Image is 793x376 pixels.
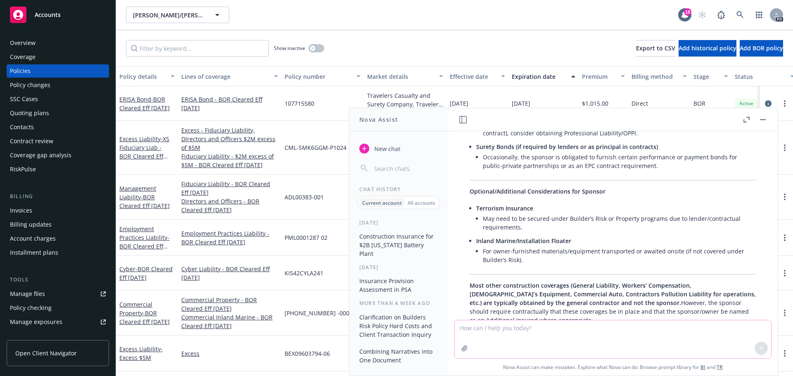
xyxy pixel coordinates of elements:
[359,115,398,124] h1: Nova Assist
[579,66,628,86] button: Premium
[133,11,204,19] span: [PERSON_NAME]/[PERSON_NAME] Construction, Inc.
[10,163,36,176] div: RiskPulse
[181,180,278,197] a: Fiduciary Liability - BOR Cleared Eff [DATE]
[780,99,790,109] a: more
[119,135,169,169] span: - XS Fiduciary Liab - BOR Cleared Eff [DATE]
[356,345,442,367] button: Combining Narratives into One Document
[10,78,50,92] div: Policy changes
[119,265,173,281] a: Cyber
[10,50,36,64] div: Coverage
[740,44,783,52] span: Add BOR policy
[285,349,330,358] span: BEX09603794-06
[7,149,109,162] a: Coverage gap analysis
[119,95,170,112] span: - BOR Cleared Eff [DATE]
[126,40,269,57] input: Filter by keyword...
[119,345,163,362] span: - Excess $5M
[119,184,170,210] a: Management Liability
[508,66,579,86] button: Expiration date
[7,232,109,245] a: Account charges
[476,143,658,151] span: Surety Bonds (if required by lenders or as principal in contracts)
[281,66,364,86] button: Policy number
[446,66,508,86] button: Effective date
[7,50,109,64] a: Coverage
[10,329,64,343] div: Manage certificates
[694,7,710,23] a: Start snowing
[181,72,269,81] div: Lines of coverage
[10,315,62,329] div: Manage exposures
[7,204,109,217] a: Invoices
[7,192,109,201] div: Billing
[373,163,438,174] input: Search chats
[356,310,442,341] button: Clarification on Builders Risk Policy Hard Costs and Client Transaction Inquiry
[349,264,448,271] div: [DATE]
[181,349,278,358] a: Excess
[690,66,731,86] button: Stage
[274,45,305,52] span: Show inactive
[119,300,170,326] a: Commercial Property
[181,126,278,152] a: Excess - Fiduciary Liability, Directors and Officers $2M excess of $5M
[738,100,755,107] span: Active
[364,66,446,86] button: Market details
[470,187,605,195] span: Optional/Additional Considerations for Sponsor
[10,92,38,106] div: SSC Cases
[7,3,109,26] a: Accounts
[700,364,705,371] a: BI
[751,7,767,23] a: Switch app
[10,301,52,315] div: Policy checking
[10,149,71,162] div: Coverage gap analysis
[512,99,530,108] span: [DATE]
[181,229,278,246] a: Employment Practices Liability - BOR Cleared Eff [DATE]
[780,348,790,358] a: more
[7,121,109,134] a: Contacts
[476,237,571,245] span: Inland Marine/Installation Floater
[356,229,442,260] button: Construction Insurance for $2B [US_STATE] Battery Plant
[732,7,748,23] a: Search
[450,72,496,81] div: Effective date
[632,72,678,81] div: Billing method
[119,345,163,362] a: Excess Liability
[119,72,166,81] div: Policy details
[181,313,278,330] a: Commercial Inland Marine - BOR Cleared Eff [DATE]
[10,218,52,231] div: Billing updates
[7,246,109,259] a: Installment plans
[7,218,109,231] a: Billing updates
[367,91,443,109] div: Travelers Casualty and Surety Company, Travelers Insurance
[285,143,347,152] span: CML-SMK6GGM-P1024
[483,151,756,172] li: Occasionally, the sponsor is obligated to furnish certain performance or payment bonds for public...
[181,95,278,112] a: ERISA Bond - BOR Cleared Eff [DATE]
[285,99,314,108] span: 107715580
[7,287,109,300] a: Manage files
[10,36,36,50] div: Overview
[7,329,109,343] a: Manage certificates
[10,246,58,259] div: Installment plans
[679,40,736,57] button: Add historical policy
[285,269,323,277] span: KI542CYLA241
[451,359,774,376] span: Nova Assist can make mistakes. Explore what Nova can do: Browse prompt library for and
[356,274,442,296] button: Insurance Provision Assessment in PSA
[10,232,56,245] div: Account charges
[7,36,109,50] a: Overview
[7,106,109,120] a: Quoting plans
[582,99,608,108] span: $1,015.00
[483,213,756,233] li: May need to be secured under Builder’s Risk or Property programs due to lender/contractual requir...
[470,281,756,307] span: Most other construction coverages (General Liability, Workers’ Compensation, [DEMOGRAPHIC_DATA]’s...
[483,245,756,266] li: For owner-furnished materials/equipment transported or awaited onsite (if not covered under Build...
[7,276,109,284] div: Tools
[285,233,328,242] span: PML0001287 02
[780,143,790,153] a: more
[181,265,278,282] a: Cyber Liability - BOR Cleared Eff [DATE]
[7,163,109,176] a: RiskPulse
[7,135,109,148] a: Contract review
[119,309,170,326] span: - BOR Cleared Eff [DATE]
[632,99,648,108] span: Direct
[7,92,109,106] a: SSC Cases
[780,192,790,202] a: more
[356,141,442,156] button: New chat
[582,72,616,81] div: Premium
[119,225,169,259] a: Employment Practices Liability
[178,66,281,86] button: Lines of coverage
[763,99,773,109] a: circleInformation
[476,204,533,212] span: Terrorism Insurance
[285,193,324,201] span: ADL00383-001
[693,99,705,108] span: BOR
